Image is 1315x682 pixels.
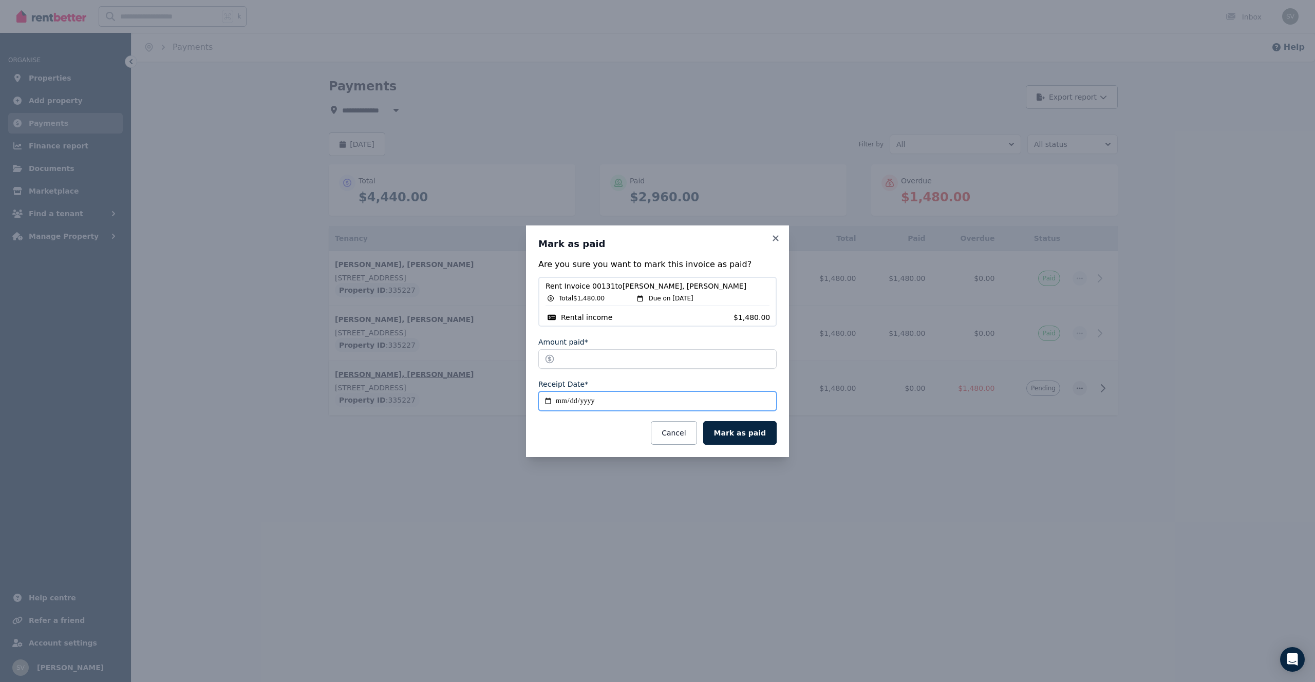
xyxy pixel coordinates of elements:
button: Mark as paid [703,421,777,445]
span: Total $1,480.00 [559,294,605,302]
p: Are you sure you want to mark this invoice as paid? [538,258,777,271]
div: Open Intercom Messenger [1280,647,1305,672]
button: Cancel [651,421,697,445]
span: Rental income [561,312,612,323]
span: Rent Invoice 00131 to [PERSON_NAME], [PERSON_NAME] [546,281,769,291]
span: Due on [DATE] [648,294,693,302]
label: Receipt Date* [538,379,588,389]
label: Amount paid* [538,337,588,347]
span: $1,480.00 [734,312,769,323]
h3: Mark as paid [538,238,777,250]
